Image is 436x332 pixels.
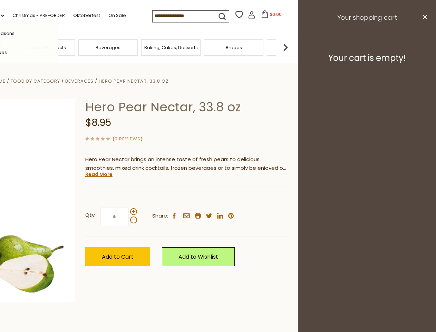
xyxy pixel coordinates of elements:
a: 0 Reviews [115,136,141,143]
a: Breads [226,45,242,50]
h1: Hero Pear Nectar, 33.8 oz [85,99,287,115]
a: Hero Pear Nectar, 33.8 oz [99,78,169,84]
strong: Qty: [85,211,96,220]
button: $0.00 [257,10,286,21]
a: Add to Wishlist [162,247,235,266]
a: Baking, Cakes, Desserts [144,45,198,50]
span: Share: [152,212,168,220]
a: Christmas - PRE-ORDER [12,12,65,19]
img: next arrow [279,40,292,54]
span: $0.00 [270,11,282,17]
a: Oktoberfest [73,12,100,19]
a: On Sale [108,12,126,19]
h3: Your cart is empty! [307,53,427,63]
input: Qty: [100,207,129,226]
a: Read More [85,171,113,178]
a: Beverages [96,45,120,50]
a: Beverages [65,78,94,84]
span: ( ) [113,136,143,142]
a: Food By Category [11,78,60,84]
button: Add to Cart [85,247,150,266]
span: Add to Cart [102,253,134,261]
p: Hero Pear Nectar brings an intense taste of fresh pears to delicious smoothies, mixed drink cockt... [85,155,287,173]
span: $8.95 [85,116,111,129]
